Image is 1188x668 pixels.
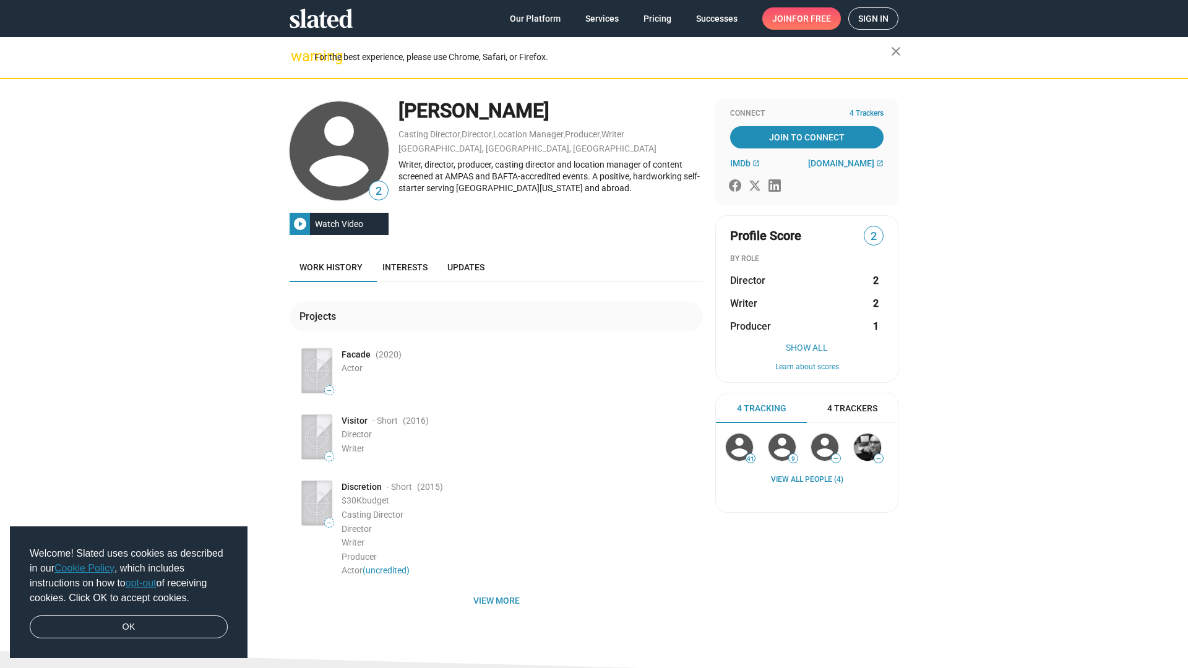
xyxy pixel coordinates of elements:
[342,495,362,505] span: $30K
[325,453,334,460] span: —
[696,7,738,30] span: Successes
[808,158,884,168] a: [DOMAIN_NAME]
[376,349,402,361] span: (2020 )
[403,415,429,427] span: (2016 )
[398,159,703,194] div: Writer, director, producer, casting director and location manager of content screened at AMPAS an...
[730,126,884,148] a: Join To Connect
[462,129,492,139] a: Director
[342,510,403,520] span: Casting Director
[342,443,364,453] span: Writer
[730,297,757,310] span: Writer
[730,254,884,264] div: BY ROLE
[808,158,874,168] span: [DOMAIN_NAME]
[342,565,410,575] span: Actor
[730,320,771,333] span: Producer
[752,160,760,167] mat-icon: open_in_new
[314,49,891,66] div: For the best experience, please use Chrome, Safari, or Firefox.
[792,7,831,30] span: for free
[746,455,755,463] span: 41
[299,310,341,323] div: Projects
[873,297,879,310] strong: 2
[290,252,372,282] a: Work history
[447,262,484,272] span: Updates
[342,415,368,427] span: Visitor
[362,495,389,505] span: budget
[398,143,656,153] a: [GEOGRAPHIC_DATA], [GEOGRAPHIC_DATA], [GEOGRAPHIC_DATA]
[730,158,751,168] span: IMDb
[10,526,247,659] div: cookieconsent
[510,7,561,30] span: Our Platform
[737,403,786,414] span: 4 Tracking
[565,129,600,139] a: Producer
[730,362,884,372] button: Learn about scores
[832,455,840,462] span: —
[398,98,703,124] div: [PERSON_NAME]
[492,132,493,139] span: ,
[372,415,398,427] span: - Short
[827,403,877,414] span: 4 Trackers
[500,7,570,30] a: Our Platform
[372,252,437,282] a: Interests
[342,481,382,493] span: Discretion
[382,262,428,272] span: Interests
[369,183,388,200] span: 2
[398,129,460,139] a: Casting Director
[854,434,881,461] img: Ethan Ransom
[417,481,443,493] span: (2015 )
[873,320,879,333] strong: 1
[858,8,889,29] span: Sign in
[575,7,629,30] a: Services
[342,552,377,562] span: Producer
[293,216,308,231] mat-icon: play_circle_filled
[342,429,372,439] span: Director
[325,520,334,526] span: —
[299,589,693,612] span: View more
[601,129,624,139] a: Writer
[686,7,747,30] a: Successes
[874,455,883,462] span: —
[585,7,619,30] span: Services
[889,44,903,59] mat-icon: close
[310,213,368,235] div: Watch Video
[493,129,564,139] a: Location Manager
[291,49,306,64] mat-icon: warning
[643,7,671,30] span: Pricing
[30,615,228,639] a: dismiss cookie message
[762,7,841,30] a: Joinfor free
[873,274,879,287] strong: 2
[342,349,371,361] span: Facade
[850,109,884,119] span: 4 Trackers
[325,387,334,394] span: —
[864,228,883,245] span: 2
[342,537,364,547] span: Writer
[363,565,410,575] a: (uncredited)
[299,262,363,272] span: Work history
[30,546,228,606] span: Welcome! Slated uses cookies as described in our , which includes instructions on how to of recei...
[634,7,681,30] a: Pricing
[564,132,565,139] span: ,
[789,455,798,463] span: 9
[730,343,884,353] button: Show All
[290,213,389,235] button: Watch Video
[460,132,462,139] span: ,
[848,7,898,30] a: Sign in
[54,563,114,573] a: Cookie Policy
[730,158,760,168] a: IMDb
[730,109,884,119] div: Connect
[290,589,703,612] button: View more
[772,7,831,30] span: Join
[771,475,843,485] a: View all People (4)
[730,274,765,287] span: Director
[342,363,363,373] span: Actor
[342,524,372,534] span: Director
[733,126,881,148] span: Join To Connect
[876,160,884,167] mat-icon: open_in_new
[600,132,601,139] span: ,
[437,252,494,282] a: Updates
[126,578,157,588] a: opt-out
[730,228,801,244] span: Profile Score
[387,481,412,493] span: - Short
